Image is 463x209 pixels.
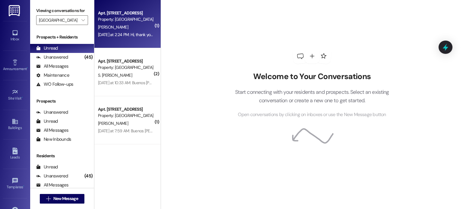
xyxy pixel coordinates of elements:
[27,66,28,70] span: •
[36,118,58,124] div: Unread
[98,10,154,16] div: Apt. [STREET_ADDRESS]
[81,18,85,23] i: 
[83,171,94,181] div: (45)
[36,72,69,78] div: Maintenance
[98,121,128,126] span: [PERSON_NAME]
[53,195,78,202] span: New Message
[30,153,94,159] div: Residents
[36,136,71,143] div: New Inbounds
[30,34,94,40] div: Prospects + Residents
[39,15,78,25] input: All communities
[46,196,51,201] i: 
[3,116,27,133] a: Buildings
[40,194,84,204] button: New Message
[226,88,398,105] p: Start connecting with your residents and prospects. Select an existing conversation or create a n...
[98,24,128,30] span: [PERSON_NAME]
[3,176,27,192] a: Templates •
[30,98,94,104] div: Prospects
[36,182,68,188] div: All Messages
[22,95,23,100] span: •
[9,5,21,16] img: ResiDesk Logo
[98,72,132,78] span: S. [PERSON_NAME]
[226,72,398,81] h2: Welcome to Your Conversations
[98,64,154,71] div: Property: [GEOGRAPHIC_DATA]
[36,109,68,115] div: Unanswered
[36,45,58,51] div: Unread
[3,146,27,162] a: Leads
[98,106,154,112] div: Apt. [STREET_ADDRESS]
[98,80,231,85] div: [DATE] at 10:33 AM: Buenos [PERSON_NAME] disculpe abrieron la oficina hoy
[36,54,68,60] div: Unanswered
[83,53,94,62] div: (45)
[36,127,68,134] div: All Messages
[98,16,154,23] div: Property: [GEOGRAPHIC_DATA]
[36,63,68,69] div: All Messages
[36,6,88,15] label: Viewing conversations for
[36,173,68,179] div: Unanswered
[3,28,27,44] a: Inbox
[98,112,154,119] div: Property: [GEOGRAPHIC_DATA]
[98,58,154,64] div: Apt. [STREET_ADDRESS]
[36,81,73,88] div: WO Follow-ups
[36,164,58,170] div: Unread
[23,184,24,188] span: •
[98,32,296,37] div: [DATE] at 2:24 PM: Hi, thank you for your message. Our team will get back to you [DATE] during re...
[238,111,386,118] span: Open conversations by clicking on inboxes or use the New Message button
[3,87,27,103] a: Site Visit •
